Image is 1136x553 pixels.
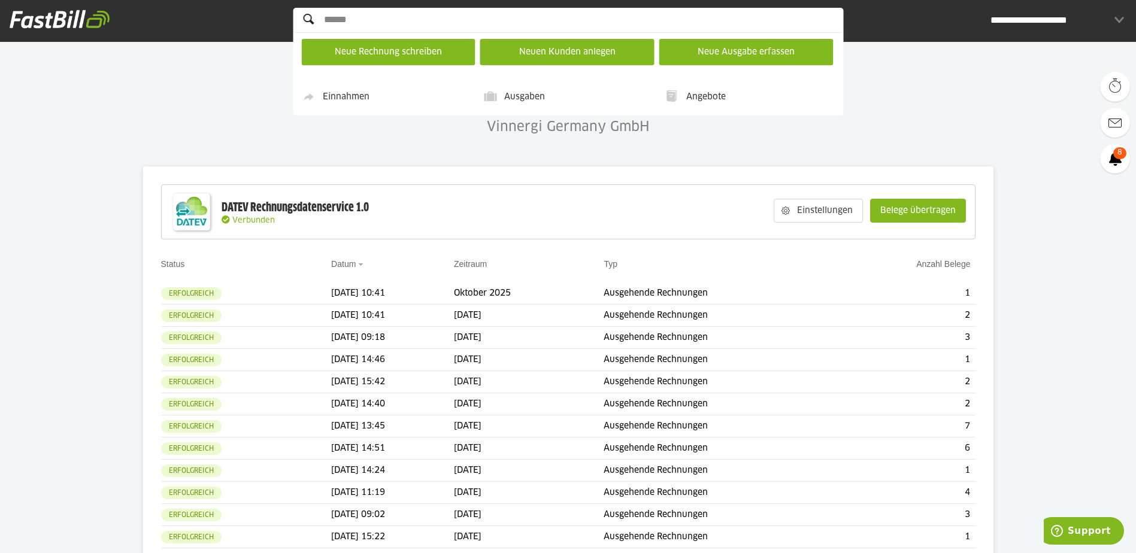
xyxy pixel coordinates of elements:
iframe: Öffnet ein Widget, in dem Sie weitere Informationen finden [1044,517,1124,547]
a: Ausgaben [477,90,659,104]
a: Einnahmen [296,90,477,104]
td: Ausgehende Rechnungen [604,349,841,371]
sl-badge: Erfolgreich [161,354,222,366]
sl-badge: Erfolgreich [161,531,222,543]
td: Ausgehende Rechnungen [604,371,841,393]
td: [DATE] [454,460,604,482]
td: [DATE] [454,437,604,460]
td: Ausgehende Rechnungen [604,415,841,437]
img: DATEV-Datenservice Logo [168,188,216,236]
td: 2 [841,371,976,393]
a: Angebote [659,90,841,104]
sl-badge: Erfolgreich [161,287,222,300]
td: [DATE] 14:46 [331,349,454,371]
td: Oktober 2025 [454,282,604,305]
a: Zeitraum [454,259,487,269]
td: [DATE] 14:24 [331,460,454,482]
a: Anzahl Belege [916,259,970,269]
sl-badge: Erfolgreich [161,376,222,388]
td: Ausgehende Rechnungen [604,526,841,548]
sl-badge: Erfolgreich [161,398,222,411]
td: 2 [841,305,976,327]
td: [DATE] 10:41 [331,282,454,305]
td: [DATE] 13:45 [331,415,454,437]
td: [DATE] 15:42 [331,371,454,393]
a: 8 [1100,144,1130,174]
sl-badge: Erfolgreich [161,442,222,455]
span: 8 [1113,147,1126,159]
sl-badge: Erfolgreich [161,487,222,499]
td: 3 [841,504,976,526]
a: Status [161,259,185,269]
td: [DATE] 14:51 [331,437,454,460]
td: Ausgehende Rechnungen [604,460,841,482]
sl-badge: Erfolgreich [161,509,222,521]
sl-badge: Erfolgreich [161,464,222,477]
div: DATEV Rechnungsdatenservice 1.0 [222,200,369,215]
td: 6 [841,437,976,460]
td: [DATE] 09:02 [331,504,454,526]
td: Ausgehende Rechnungen [604,282,841,305]
td: 3 [841,327,976,349]
td: Ausgehende Rechnungen [604,482,841,504]
td: 1 [841,526,976,548]
td: 1 [841,282,976,305]
td: 2 [841,393,976,415]
a: Typ [604,259,617,269]
sl-badge: Erfolgreich [161,420,222,433]
td: [DATE] 14:40 [331,393,454,415]
sl-button: Einstellungen [774,199,863,223]
td: [DATE] 11:19 [331,482,454,504]
td: 4 [841,482,976,504]
td: [DATE] [454,327,604,349]
span: Verbunden [232,217,275,224]
td: Ausgehende Rechnungen [604,504,841,526]
img: fastbill_logo_white.png [10,10,110,29]
a: Datum [331,259,356,269]
td: [DATE] 10:41 [331,305,454,327]
td: [DATE] [454,504,604,526]
td: 1 [841,460,976,482]
td: Ausgehende Rechnungen [604,305,841,327]
h1: Reporting [120,84,1016,116]
td: [DATE] [454,305,604,327]
td: [DATE] [454,349,604,371]
td: Ausgehende Rechnungen [604,393,841,415]
sl-button: Belege übertragen [870,199,966,223]
button: Neue Rechnung schreiben [301,39,475,65]
sl-badge: Erfolgreich [161,332,222,344]
button: Neue Ausgabe erfassen [659,39,834,65]
sl-badge: Erfolgreich [161,309,222,322]
button: Neuen Kunden anlegen [480,39,655,65]
td: [DATE] [454,371,604,393]
td: [DATE] [454,415,604,437]
td: 7 [841,415,976,437]
td: Ausgehende Rechnungen [604,437,841,460]
img: sort_desc.gif [358,263,366,266]
td: [DATE] 15:22 [331,526,454,548]
td: [DATE] [454,526,604,548]
td: Ausgehende Rechnungen [604,327,841,349]
td: 1 [841,349,976,371]
td: [DATE] 09:18 [331,327,454,349]
td: [DATE] [454,393,604,415]
td: [DATE] [454,482,604,504]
